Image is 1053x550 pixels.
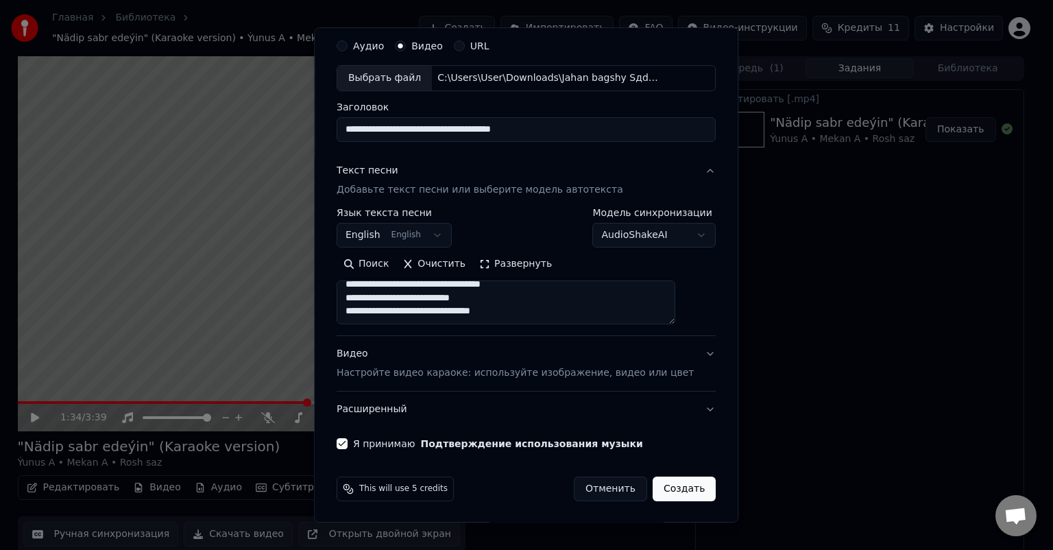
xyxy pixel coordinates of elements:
button: Создать [653,477,716,501]
button: Я принимаю [421,439,643,449]
button: Развернуть [472,253,559,275]
label: Видео [411,41,443,51]
div: C:\Users\User\Downloads\Jahan bagshy Sдdi Sдdiэew-Kaka.mp4 [432,71,665,85]
span: This will use 5 credits [359,483,448,494]
div: Выбрать файл [337,66,432,91]
div: Текст песни [337,164,398,178]
button: ВидеоНастройте видео караоке: используйте изображение, видео или цвет [337,336,716,391]
button: Поиск [337,253,396,275]
label: Аудио [353,41,384,51]
label: URL [470,41,489,51]
label: Заголовок [337,102,716,112]
div: Видео [337,347,694,380]
p: Добавьте текст песни или выберите модель автотекста [337,183,623,197]
button: Расширенный [337,392,716,427]
p: Настройте видео караоке: используйте изображение, видео или цвет [337,366,694,380]
label: Я принимаю [353,439,643,449]
label: Язык текста песни [337,208,452,217]
button: Отменить [574,477,647,501]
button: Текст песниДобавьте текст песни или выберите модель автотекста [337,153,716,208]
label: Модель синхронизации [593,208,716,217]
div: Текст песниДобавьте текст песни или выберите модель автотекста [337,208,716,335]
button: Очистить [396,253,473,275]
